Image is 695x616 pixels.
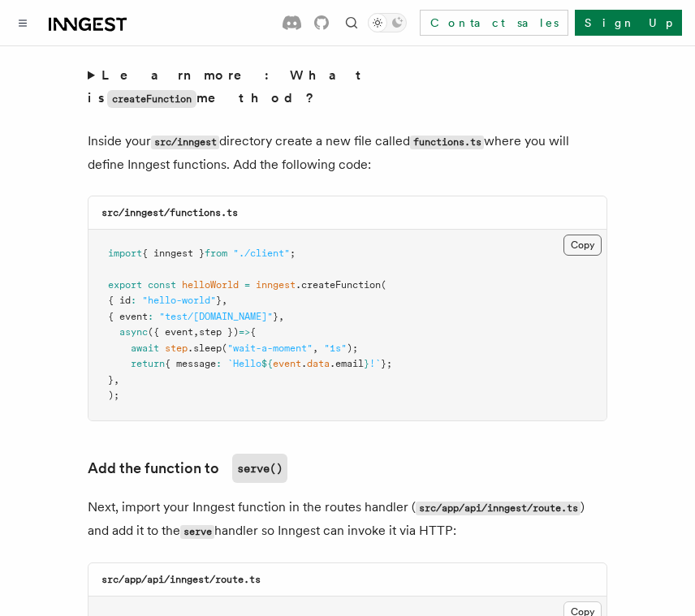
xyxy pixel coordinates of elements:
span: "hello-world" [142,295,216,306]
strong: Learn more: What is method? [88,67,368,106]
span: "wait-a-moment" [227,342,313,354]
code: serve() [232,454,287,483]
span: : [131,295,136,306]
code: src/inngest/functions.ts [101,207,238,218]
p: Inside your directory create a new file called where you will define Inngest functions. Add the f... [88,130,607,176]
span: .email [330,358,364,369]
span: !` [369,358,381,369]
button: Find something... [342,13,361,32]
code: src/inngest [151,136,219,149]
code: createFunction [107,90,196,108]
span: export [108,279,142,291]
span: } [273,311,278,322]
button: Toggle navigation [13,13,32,32]
span: { id [108,295,131,306]
span: helloWorld [182,279,239,291]
button: Copy [563,235,602,256]
span: } [364,358,369,369]
a: Contact sales [420,10,568,36]
span: event [273,358,301,369]
span: : [216,358,222,369]
p: Next, import your Inngest function in the routes handler ( ) and add it to the handler so Inngest... [88,496,607,543]
span: , [278,311,284,322]
span: ({ event [148,326,193,338]
span: ); [347,342,358,354]
span: , [193,326,199,338]
span: { message [165,358,216,369]
code: functions.ts [410,136,484,149]
span: "1s" [324,342,347,354]
span: : [148,311,153,322]
span: ); [108,390,119,401]
span: step [165,342,188,354]
code: src/app/api/inngest/route.ts [101,574,261,585]
code: serve [180,525,214,539]
a: Add the function toserve() [88,454,287,483]
span: => [239,326,250,338]
span: .sleep [188,342,222,354]
span: const [148,279,176,291]
span: data [307,358,330,369]
span: , [313,342,318,354]
span: "test/[DOMAIN_NAME]" [159,311,273,322]
code: src/app/api/inngest/route.ts [416,502,581,515]
span: return [131,358,165,369]
span: .createFunction [296,279,381,291]
span: ${ [261,358,273,369]
span: ( [381,279,386,291]
span: step }) [199,326,239,338]
span: inngest [256,279,296,291]
span: , [222,295,227,306]
span: }; [381,358,392,369]
span: { [250,326,256,338]
span: async [119,326,148,338]
span: await [131,342,159,354]
span: { event [108,311,148,322]
span: } [216,295,222,306]
span: } [108,374,114,386]
span: . [301,358,307,369]
span: import [108,248,142,259]
a: Sign Up [575,10,682,36]
span: ( [222,342,227,354]
span: ; [290,248,296,259]
summary: Learn more: What iscreateFunctionmethod? [88,64,607,110]
button: Toggle dark mode [368,13,407,32]
span: "./client" [233,248,290,259]
span: from [205,248,227,259]
span: { inngest } [142,248,205,259]
span: , [114,374,119,386]
span: = [244,279,250,291]
span: `Hello [227,358,261,369]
